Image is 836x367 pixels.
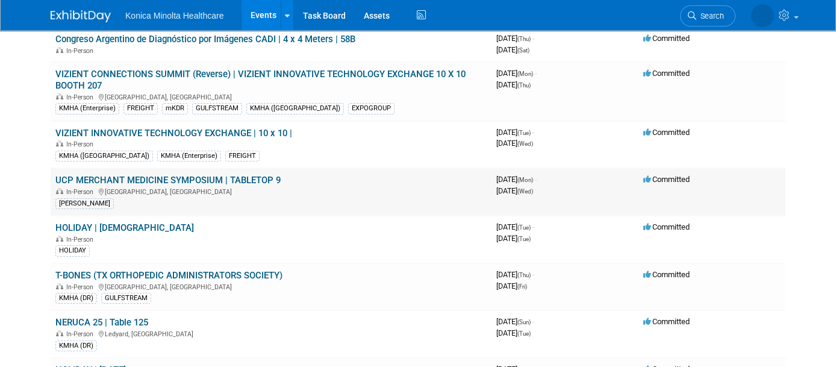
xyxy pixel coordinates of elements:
img: In-Person Event [56,236,63,242]
span: Committed [643,128,690,137]
div: KMHA (Enterprise) [157,151,221,162]
span: (Tue) [517,236,531,242]
div: [GEOGRAPHIC_DATA], [GEOGRAPHIC_DATA] [55,92,487,101]
div: GULFSTREAM [192,103,242,114]
span: (Thu) [517,82,531,89]
span: - [532,222,534,231]
span: (Wed) [517,140,533,147]
div: Ledyard, [GEOGRAPHIC_DATA] [55,328,487,338]
img: ExhibitDay [51,10,111,22]
img: In-Person Event [56,47,63,53]
a: T-BONES (TX ORTHOPEDIC ADMINISTRATORS SOCIETY) [55,270,282,281]
span: In-Person [66,188,97,196]
span: (Mon) [517,177,533,183]
span: [DATE] [496,69,537,78]
div: KMHA (Enterprise) [55,103,119,114]
img: In-Person Event [56,188,63,194]
div: KMHA ([GEOGRAPHIC_DATA]) [55,151,153,162]
a: VIZIENT INNOVATIVE TECHNOLOGY EXCHANGE | 10 x 10 | [55,128,292,139]
img: In-Person Event [56,140,63,146]
div: [GEOGRAPHIC_DATA], [GEOGRAPHIC_DATA] [55,281,487,291]
span: - [535,69,537,78]
span: [DATE] [496,175,537,184]
span: - [532,317,534,326]
span: In-Person [66,140,97,148]
div: GULFSTREAM [101,293,151,304]
span: (Mon) [517,71,533,77]
span: - [532,128,534,137]
span: [DATE] [496,270,534,279]
span: Konica Minolta Healthcare [125,11,223,20]
span: - [535,175,537,184]
span: [DATE] [496,222,534,231]
div: [GEOGRAPHIC_DATA], [GEOGRAPHIC_DATA] [55,186,487,196]
img: In-Person Event [56,330,63,336]
div: KMHA (DR) [55,340,97,351]
span: (Thu) [517,272,531,278]
span: Committed [643,270,690,279]
span: (Thu) [517,36,531,42]
span: [DATE] [496,128,534,137]
span: Committed [643,34,690,43]
div: KMHA ([GEOGRAPHIC_DATA]) [246,103,344,114]
div: mKDR [162,103,188,114]
div: FREIGHT [225,151,260,162]
a: Congreso Argentino de Diagnóstico por Imágenes CADI | 4 x 4 Meters | 58B [55,34,355,45]
span: [DATE] [496,45,529,54]
div: KMHA (DR) [55,293,97,304]
span: [DATE] [496,281,527,290]
span: In-Person [66,330,97,338]
span: (Tue) [517,224,531,231]
span: (Tue) [517,130,531,136]
span: Committed [643,175,690,184]
span: (Tue) [517,330,531,337]
span: Search [696,11,724,20]
span: [DATE] [496,186,533,195]
span: In-Person [66,47,97,55]
span: [DATE] [496,328,531,337]
span: [DATE] [496,34,534,43]
div: FREIGHT [123,103,158,114]
div: [PERSON_NAME] [55,198,114,209]
span: (Sun) [517,319,531,325]
span: In-Person [66,283,97,291]
span: - [532,270,534,279]
a: HOLIDAY | [DEMOGRAPHIC_DATA] [55,222,194,233]
span: (Sat) [517,47,529,54]
span: [DATE] [496,80,531,89]
a: VIZIENT CONNECTIONS SUMMIT (Reverse) | VIZIENT INNOVATIVE TECHNOLOGY EXCHANGE 10 X 10 BOOTH 207 [55,69,466,91]
span: [DATE] [496,317,534,326]
span: [DATE] [496,139,533,148]
a: UCP MERCHANT MEDICINE SYMPOSIUM | TABLETOP 9 [55,175,281,186]
img: In-Person Event [56,283,63,289]
span: (Wed) [517,188,533,195]
span: Committed [643,317,690,326]
span: In-Person [66,93,97,101]
span: [DATE] [496,234,531,243]
span: In-Person [66,236,97,243]
div: HOLIDAY [55,245,90,256]
span: (Fri) [517,283,527,290]
span: - [532,34,534,43]
div: EXPOGROUP [348,103,395,114]
span: Committed [643,69,690,78]
a: Search [680,5,735,27]
a: NERUCA 25 | Table 125 [55,317,148,328]
img: In-Person Event [56,93,63,99]
img: Annette O'Mahoney [751,4,774,27]
span: Committed [643,222,690,231]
